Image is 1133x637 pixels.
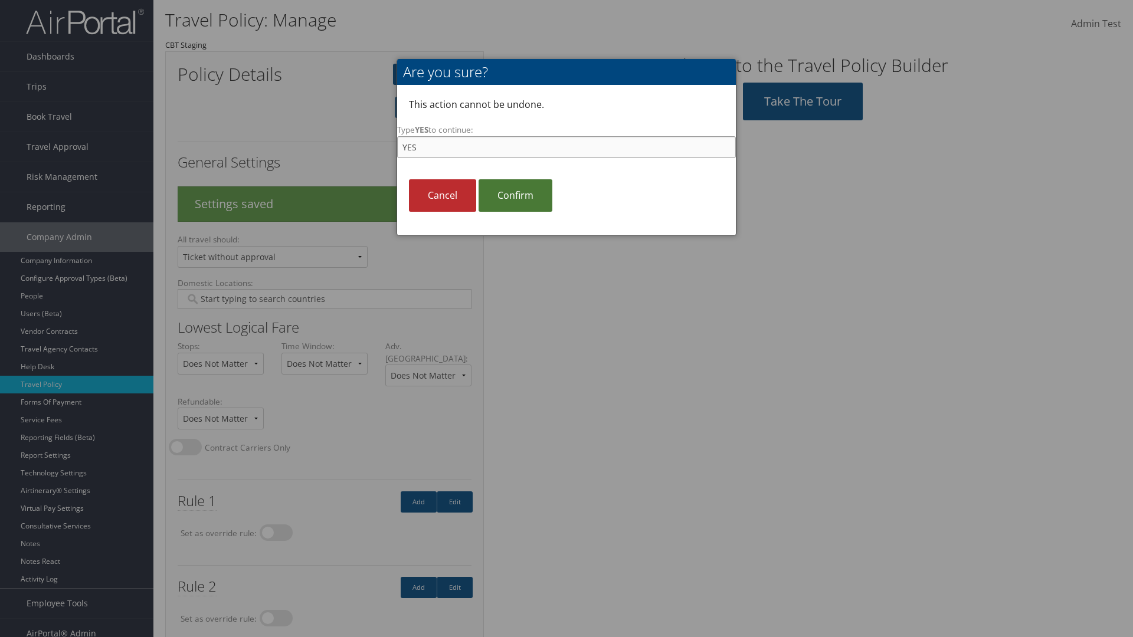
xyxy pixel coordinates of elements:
p: This action cannot be undone. [397,86,736,124]
h2: Are you sure? [397,59,736,85]
a: Confirm [479,179,552,212]
input: TypeYESto continue: [397,136,736,158]
a: Cancel [409,179,476,212]
label: Type to continue: [397,124,736,157]
strong: YES [415,124,428,135]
